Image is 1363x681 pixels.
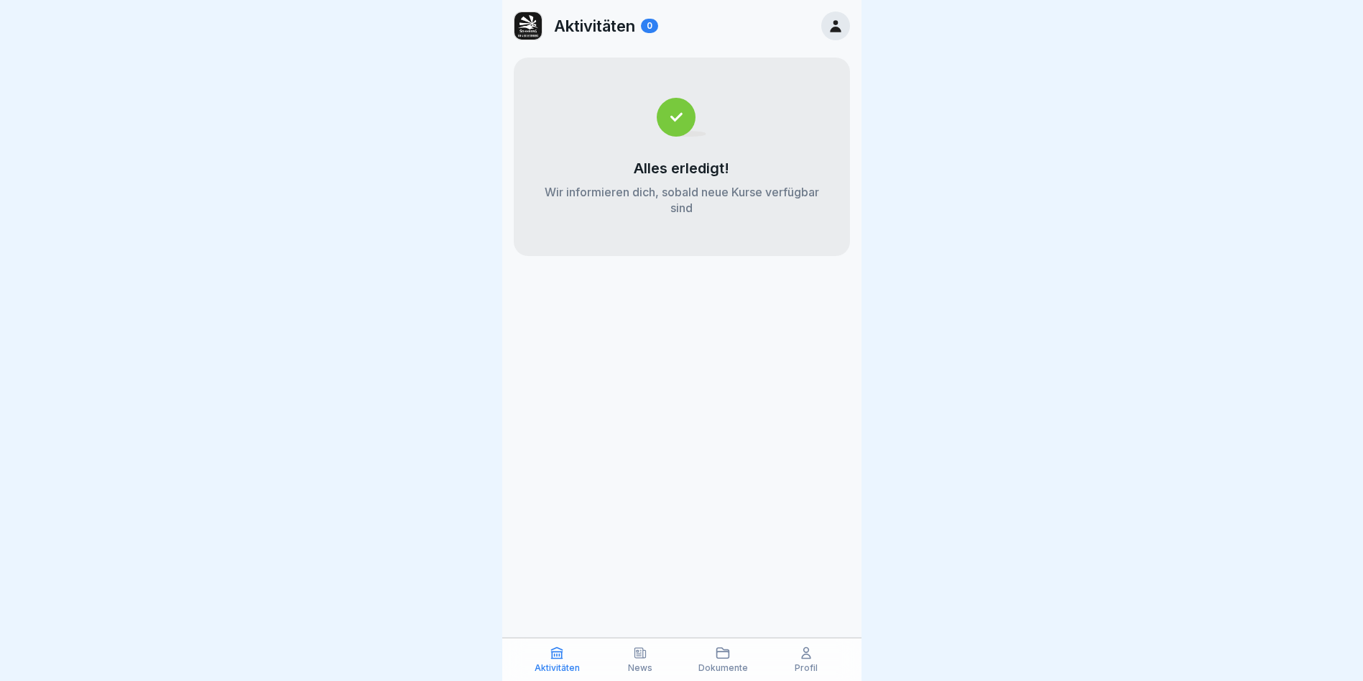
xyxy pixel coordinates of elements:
p: News [628,663,652,673]
img: completed.svg [657,98,706,137]
div: 0 [641,19,658,33]
p: Alles erledigt! [634,160,729,177]
p: Profil [795,663,818,673]
p: Aktivitäten [535,663,580,673]
p: Dokumente [698,663,748,673]
p: Aktivitäten [554,17,635,35]
img: zazc8asra4ka39jdtci05bj8.png [514,12,542,40]
p: Wir informieren dich, sobald neue Kurse verfügbar sind [542,184,821,216]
